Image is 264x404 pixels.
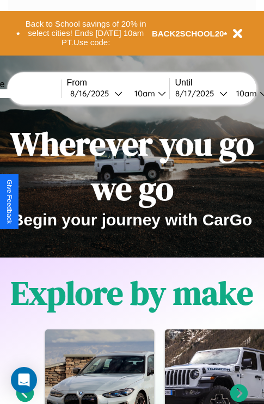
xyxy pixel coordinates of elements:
[129,88,158,99] div: 10am
[126,88,169,99] button: 10am
[231,88,260,99] div: 10am
[175,88,219,99] div: 8 / 17 / 2025
[5,180,13,224] div: Give Feedback
[152,29,224,38] b: BACK2SCHOOL20
[67,78,169,88] label: From
[67,88,126,99] button: 8/16/2025
[11,271,253,315] h1: Explore by make
[20,16,152,50] button: Back to School savings of 20% in select cities! Ends [DATE] 10am PT.Use code:
[70,88,114,99] div: 8 / 16 / 2025
[11,367,37,393] div: Open Intercom Messenger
